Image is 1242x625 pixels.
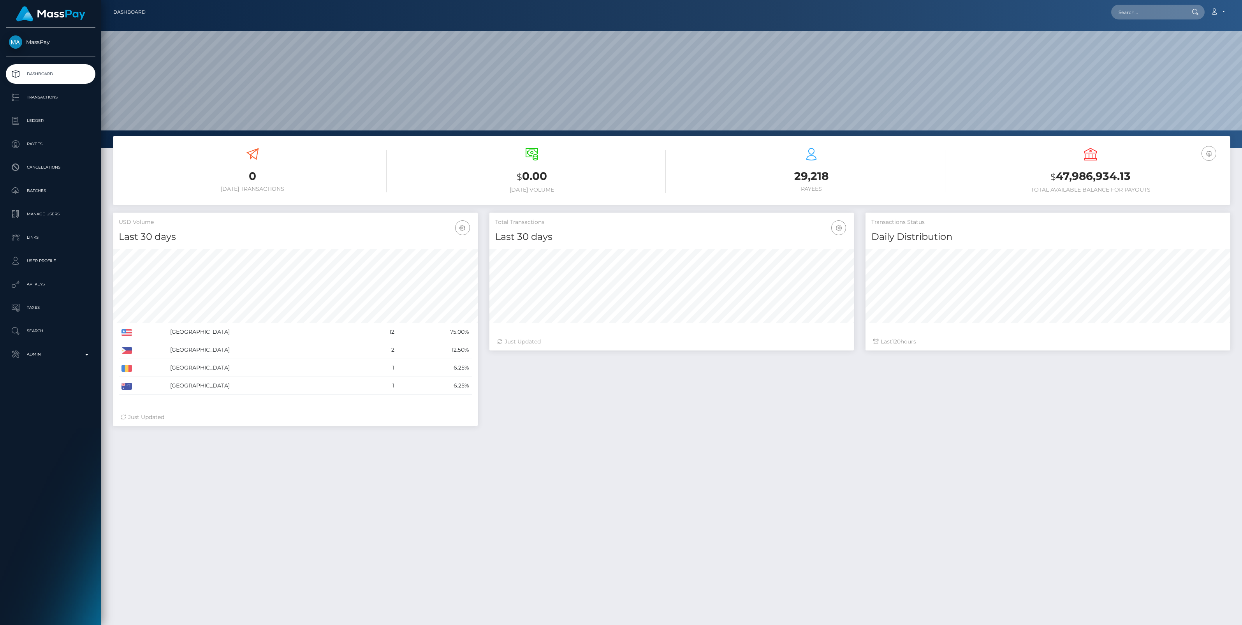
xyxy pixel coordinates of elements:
small: $ [1050,171,1056,182]
h6: Total Available Balance for Payouts [957,187,1225,193]
p: Ledger [9,115,92,127]
div: Last hours [873,338,1223,346]
a: Manage Users [6,204,95,224]
input: Search... [1111,5,1184,19]
td: 2 [365,341,397,359]
h5: USD Volume [119,218,472,226]
h4: Last 30 days [495,230,848,244]
div: Just Updated [497,338,846,346]
p: Cancellations [9,162,92,173]
p: Transactions [9,92,92,103]
p: Batches [9,185,92,197]
img: MassPay Logo [16,6,85,21]
img: MassPay [9,35,22,49]
small: $ [517,171,522,182]
p: Admin [9,349,92,360]
a: Search [6,321,95,341]
td: 6.25% [397,359,472,377]
a: Taxes [6,298,95,317]
span: MassPay [6,39,95,46]
p: Search [9,325,92,337]
a: API Keys [6,275,95,294]
h3: 29,218 [677,169,945,184]
td: 12 [365,323,397,341]
p: Links [9,232,92,243]
p: User Profile [9,255,92,267]
h5: Transactions Status [871,218,1224,226]
div: Just Updated [121,413,470,421]
p: API Keys [9,278,92,290]
a: Transactions [6,88,95,107]
a: Batches [6,181,95,201]
td: [GEOGRAPHIC_DATA] [167,377,365,395]
h6: [DATE] Volume [398,187,666,193]
td: [GEOGRAPHIC_DATA] [167,341,365,359]
a: Dashboard [113,4,146,20]
a: Ledger [6,111,95,130]
td: [GEOGRAPHIC_DATA] [167,359,365,377]
img: PH.png [121,347,132,354]
h3: 0 [119,169,387,184]
a: Payees [6,134,95,154]
td: 12.50% [397,341,472,359]
p: Manage Users [9,208,92,220]
h3: 47,986,934.13 [957,169,1225,185]
td: 1 [365,359,397,377]
a: User Profile [6,251,95,271]
h5: Total Transactions [495,218,848,226]
td: [GEOGRAPHIC_DATA] [167,323,365,341]
td: 1 [365,377,397,395]
img: AU.png [121,383,132,390]
p: Dashboard [9,68,92,80]
a: Links [6,228,95,247]
p: Payees [9,138,92,150]
h6: Payees [677,186,945,192]
td: 75.00% [397,323,472,341]
img: RO.png [121,365,132,372]
td: 6.25% [397,377,472,395]
h4: Last 30 days [119,230,472,244]
a: Admin [6,345,95,364]
h4: Daily Distribution [871,230,1224,244]
img: US.png [121,329,132,336]
span: 120 [892,338,901,345]
p: Taxes [9,302,92,313]
h6: [DATE] Transactions [119,186,387,192]
a: Dashboard [6,64,95,84]
h3: 0.00 [398,169,666,185]
a: Cancellations [6,158,95,177]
